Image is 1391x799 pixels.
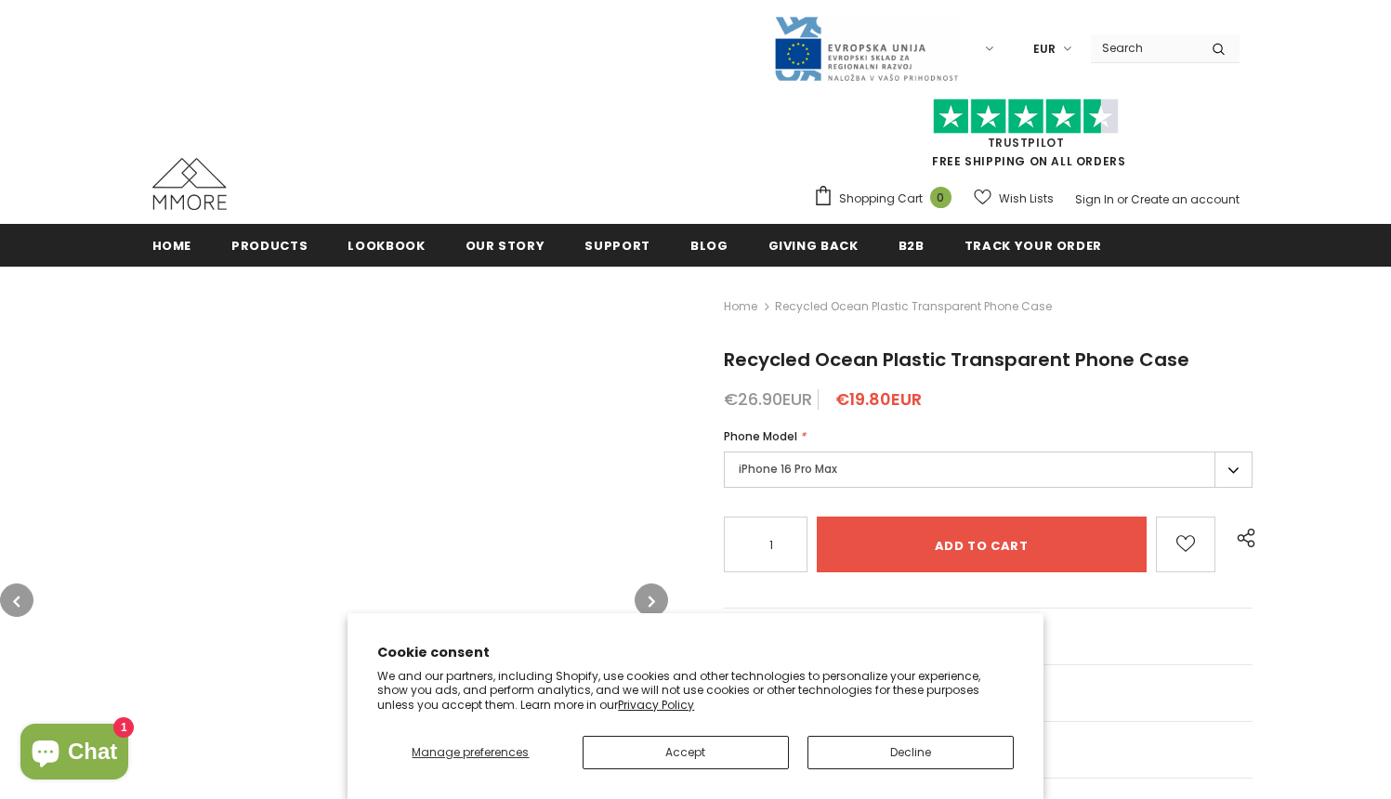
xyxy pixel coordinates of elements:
span: EUR [1033,40,1056,59]
a: Wish Lists [974,182,1054,215]
input: Add to cart [817,517,1147,572]
img: Trust Pilot Stars [933,98,1119,135]
a: Track your order [965,224,1102,266]
span: Home [152,237,192,255]
span: €26.90EUR [724,387,812,411]
span: Our Story [466,237,545,255]
span: Recycled Ocean Plastic Transparent Phone Case [775,295,1052,318]
span: Blog [690,237,728,255]
span: 0 [930,187,951,208]
a: Home [724,295,757,318]
a: Our Story [466,224,545,266]
span: Shopping Cart [839,190,923,208]
a: Javni Razpis [773,40,959,56]
span: B2B [899,237,925,255]
a: General Questions [724,609,1253,664]
a: Products [231,224,308,266]
span: Recycled Ocean Plastic Transparent Phone Case [724,347,1189,373]
span: Phone Model [724,428,797,444]
a: Home [152,224,192,266]
button: Decline [807,736,1014,769]
span: or [1117,191,1128,207]
a: Shopping Cart 0 [813,185,961,213]
span: FREE SHIPPING ON ALL ORDERS [813,107,1240,169]
p: We and our partners, including Shopify, use cookies and other technologies to personalize your ex... [377,669,1014,713]
a: Trustpilot [988,135,1065,151]
inbox-online-store-chat: Shopify online store chat [15,724,134,784]
button: Accept [583,736,789,769]
span: Giving back [768,237,859,255]
span: Wish Lists [999,190,1054,208]
a: Blog [690,224,728,266]
a: B2B [899,224,925,266]
span: Products [231,237,308,255]
a: support [584,224,650,266]
span: Manage preferences [412,744,529,760]
a: Sign In [1075,191,1114,207]
a: Giving back [768,224,859,266]
img: Javni Razpis [773,15,959,83]
img: MMORE Cases [152,158,227,210]
a: Lookbook [348,224,425,266]
span: €19.80EUR [835,387,922,411]
input: Search Site [1091,34,1198,61]
a: Create an account [1131,191,1240,207]
span: Lookbook [348,237,425,255]
a: Privacy Policy [618,697,694,713]
span: support [584,237,650,255]
button: Manage preferences [377,736,563,769]
h2: Cookie consent [377,643,1014,662]
label: iPhone 16 Pro Max [724,452,1253,488]
span: Track your order [965,237,1102,255]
